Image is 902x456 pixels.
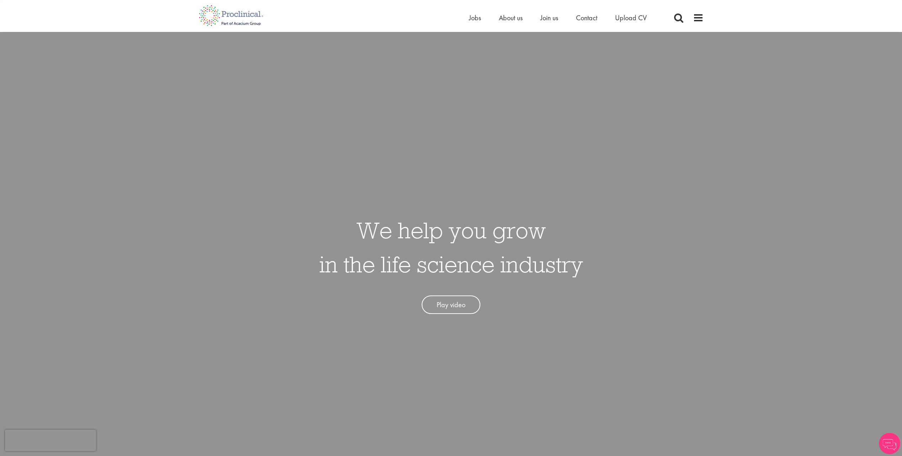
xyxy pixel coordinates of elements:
h1: We help you grow in the life science industry [319,213,583,281]
a: Upload CV [615,13,647,22]
img: Chatbot [879,433,900,454]
a: Join us [540,13,558,22]
a: Jobs [469,13,481,22]
a: Contact [576,13,597,22]
a: About us [499,13,523,22]
a: Play video [422,295,480,314]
